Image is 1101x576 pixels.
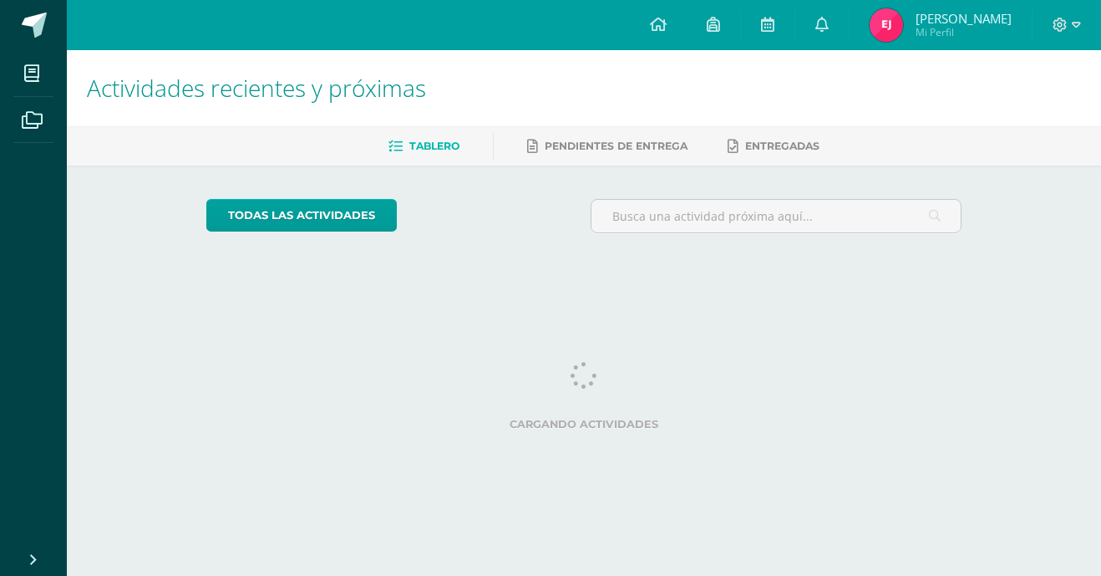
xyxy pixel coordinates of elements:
[206,418,962,431] label: Cargando actividades
[591,200,961,232] input: Busca una actividad próxima aquí...
[87,72,426,104] span: Actividades recientes y próximas
[388,133,459,160] a: Tablero
[728,133,819,160] a: Entregadas
[916,10,1012,27] span: [PERSON_NAME]
[409,140,459,152] span: Tablero
[545,140,687,152] span: Pendientes de entrega
[206,199,397,232] a: todas las Actividades
[745,140,819,152] span: Entregadas
[916,25,1012,39] span: Mi Perfil
[870,8,903,42] img: 805aa570a3ab6d36e110b846a7289b35.png
[527,133,687,160] a: Pendientes de entrega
